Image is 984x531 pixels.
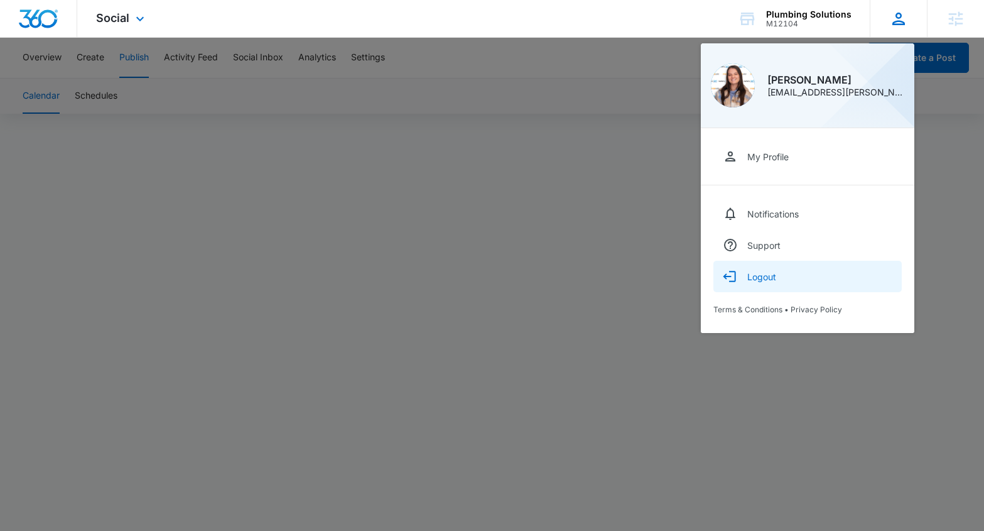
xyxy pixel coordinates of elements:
[747,209,799,219] div: Notifications
[713,229,902,261] a: Support
[713,305,902,314] div: •
[766,9,852,19] div: account name
[713,305,782,314] a: Terms & Conditions
[747,271,776,282] div: Logout
[713,198,902,229] a: Notifications
[747,240,781,251] div: Support
[713,141,902,172] a: My Profile
[747,151,789,162] div: My Profile
[96,11,129,25] span: Social
[766,19,852,28] div: account id
[713,261,902,292] button: Logout
[767,88,904,97] div: [EMAIL_ADDRESS][PERSON_NAME][DOMAIN_NAME]
[767,75,904,85] div: [PERSON_NAME]
[791,305,842,314] a: Privacy Policy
